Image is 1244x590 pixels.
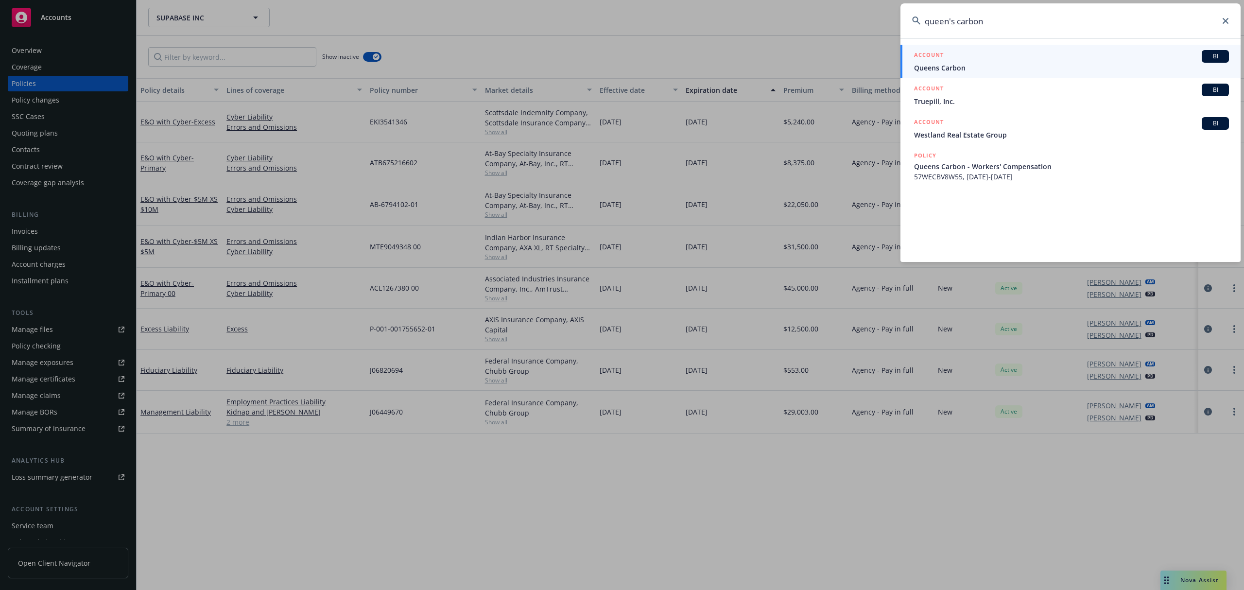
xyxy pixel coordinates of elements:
a: POLICYQueens Carbon - Workers' Compensation57WECBV8W55, [DATE]-[DATE] [900,145,1241,187]
h5: ACCOUNT [914,117,944,129]
span: BI [1206,86,1225,94]
span: Truepill, Inc. [914,96,1229,106]
input: Search... [900,3,1241,38]
span: BI [1206,119,1225,128]
h5: ACCOUNT [914,84,944,95]
span: BI [1206,52,1225,61]
h5: ACCOUNT [914,50,944,62]
a: ACCOUNTBITruepill, Inc. [900,78,1241,112]
h5: POLICY [914,151,936,160]
span: Queens Carbon - Workers' Compensation [914,161,1229,172]
a: ACCOUNTBIQueens Carbon [900,45,1241,78]
a: ACCOUNTBIWestland Real Estate Group [900,112,1241,145]
span: Westland Real Estate Group [914,130,1229,140]
span: Queens Carbon [914,63,1229,73]
span: 57WECBV8W55, [DATE]-[DATE] [914,172,1229,182]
